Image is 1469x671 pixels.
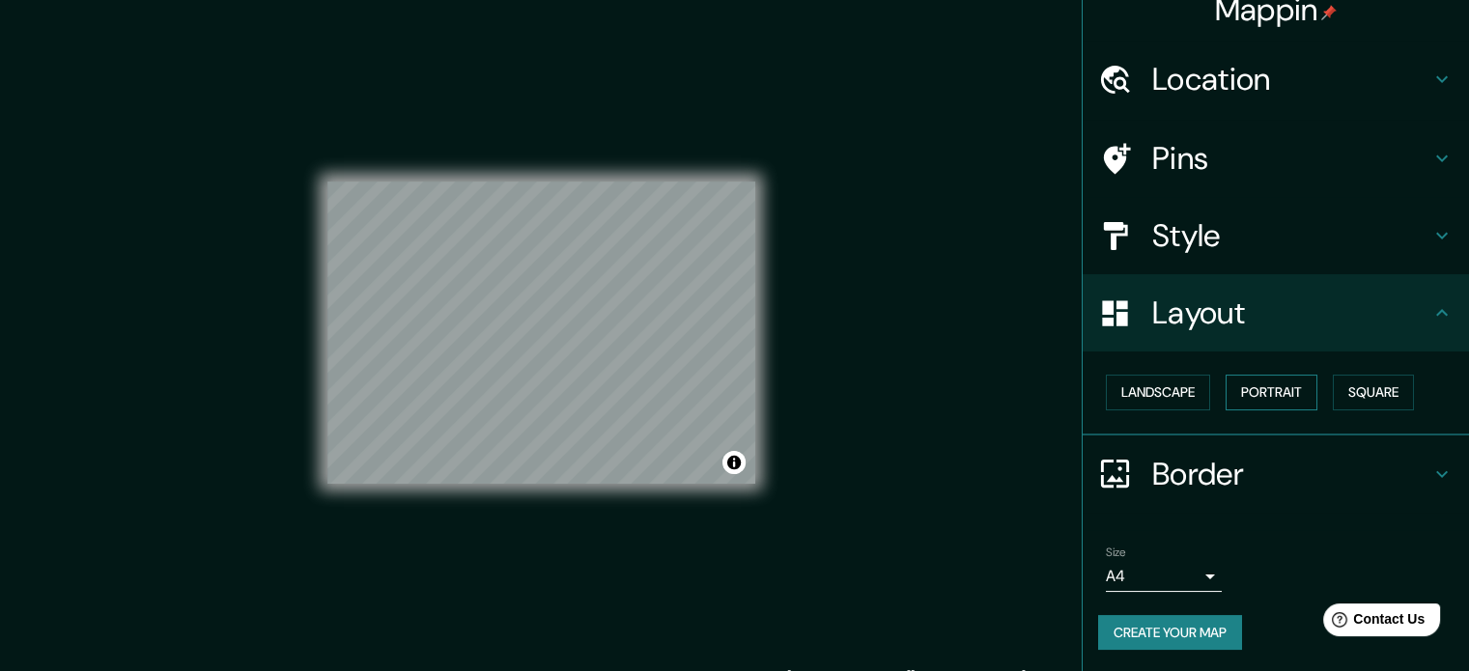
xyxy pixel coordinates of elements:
h4: Style [1152,216,1430,255]
div: Pins [1083,120,1469,197]
div: A4 [1106,561,1222,592]
label: Size [1106,544,1126,560]
canvas: Map [327,182,755,484]
div: Style [1083,197,1469,274]
button: Landscape [1106,375,1210,410]
button: Square [1333,375,1414,410]
h4: Pins [1152,139,1430,178]
button: Toggle attribution [722,451,746,474]
div: Location [1083,41,1469,118]
iframe: Help widget launcher [1297,596,1448,650]
div: Layout [1083,274,1469,351]
h4: Border [1152,455,1430,493]
h4: Location [1152,60,1430,98]
button: Portrait [1226,375,1317,410]
button: Create your map [1098,615,1242,651]
h4: Layout [1152,294,1430,332]
img: pin-icon.png [1321,5,1337,20]
div: Border [1083,435,1469,513]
